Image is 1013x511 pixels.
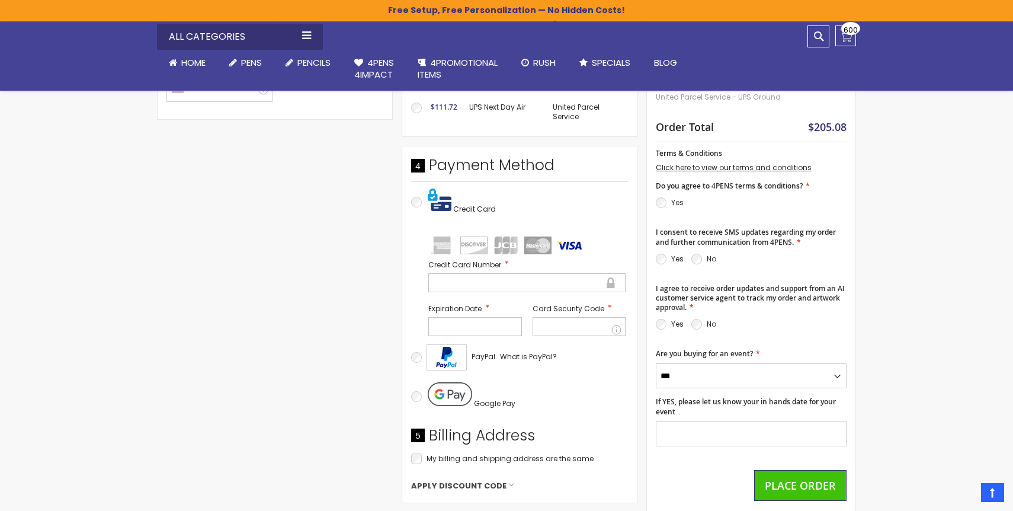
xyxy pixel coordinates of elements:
[568,50,642,76] a: Specials
[605,276,616,290] div: Secure transaction
[342,50,406,88] a: 4Pens4impact
[157,50,217,76] a: Home
[754,470,847,501] button: Place Order
[656,162,812,173] a: Click here to view our terms and conditions
[808,120,847,134] span: $205.08
[642,50,689,76] a: Blog
[472,352,495,362] span: PayPal
[533,56,556,69] span: Rush
[428,303,522,314] label: Expiration Date
[524,237,552,254] img: mastercard
[460,237,488,254] img: discover
[656,349,753,359] span: Are you buying for an event?
[915,479,1013,511] iframe: Google Customer Reviews
[406,50,509,88] a: 4PROMOTIONALITEMS
[418,56,498,81] span: 4PROMOTIONAL ITEMS
[556,237,584,254] img: visa
[509,50,568,76] a: Rush
[181,56,206,69] span: Home
[274,50,342,76] a: Pencils
[765,478,836,493] span: Place Order
[427,453,594,464] span: My billing and shipping address are the same
[656,148,722,158] span: Terms & Conditions
[427,344,467,371] img: Acceptance Mark
[428,237,456,254] img: amex
[592,56,630,69] span: Specials
[297,56,331,69] span: Pencils
[500,350,557,364] a: What is PayPal?
[671,254,684,264] label: Yes
[707,254,716,264] label: No
[835,25,856,46] a: 600
[411,155,628,181] div: Payment Method
[463,97,547,127] td: UPS Next Day Air
[844,24,858,36] span: 600
[654,56,677,69] span: Blog
[656,283,845,312] span: I agree to receive order updates and support from an AI customer service agent to track my order ...
[656,397,836,416] span: If YES, please let us know your in hands date for your event
[656,181,803,191] span: Do you agree to 4PENS terms & conditions?
[656,118,714,134] strong: Order Total
[428,188,451,212] img: Pay with credit card
[707,319,716,329] label: No
[157,24,323,50] div: All Categories
[547,97,628,127] td: United Parcel Service
[411,426,628,452] div: Billing Address
[671,197,684,207] label: Yes
[492,237,520,254] img: jcb
[411,481,506,491] span: Apply Discount Code
[671,319,684,329] label: Yes
[241,56,262,69] span: Pens
[354,56,394,81] span: 4Pens 4impact
[428,259,626,270] label: Credit Card Number
[500,352,557,362] span: What is PayPal?
[217,50,274,76] a: Pens
[453,204,496,214] span: Credit Card
[533,303,626,314] label: Card Security Code
[428,382,472,406] img: Pay with Google Pay
[656,227,836,247] span: I consent to receive SMS updates regarding my order and further communication from 4PENS.
[431,102,457,112] span: $111.72
[656,87,800,108] span: United Parcel Service - UPS Ground
[474,398,515,408] span: Google Pay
